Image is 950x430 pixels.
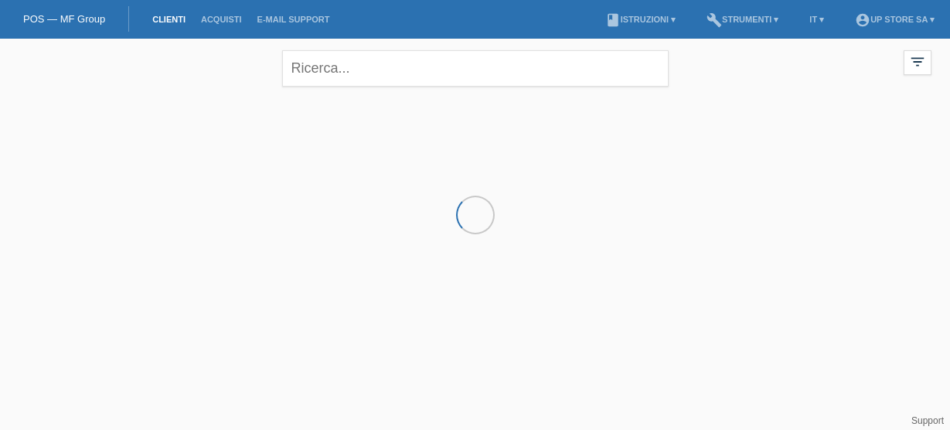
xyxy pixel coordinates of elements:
i: filter_list [909,53,926,70]
a: buildStrumenti ▾ [699,15,786,24]
a: bookIstruzioni ▾ [598,15,683,24]
a: Acquisti [193,15,250,24]
a: Clienti [145,15,193,24]
a: IT ▾ [802,15,832,24]
a: POS — MF Group [23,13,105,25]
a: account_circleUp Store SA ▾ [847,15,942,24]
a: Support [911,415,944,426]
i: book [605,12,621,28]
input: Ricerca... [282,50,669,87]
i: build [707,12,722,28]
a: E-mail Support [250,15,338,24]
i: account_circle [855,12,870,28]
